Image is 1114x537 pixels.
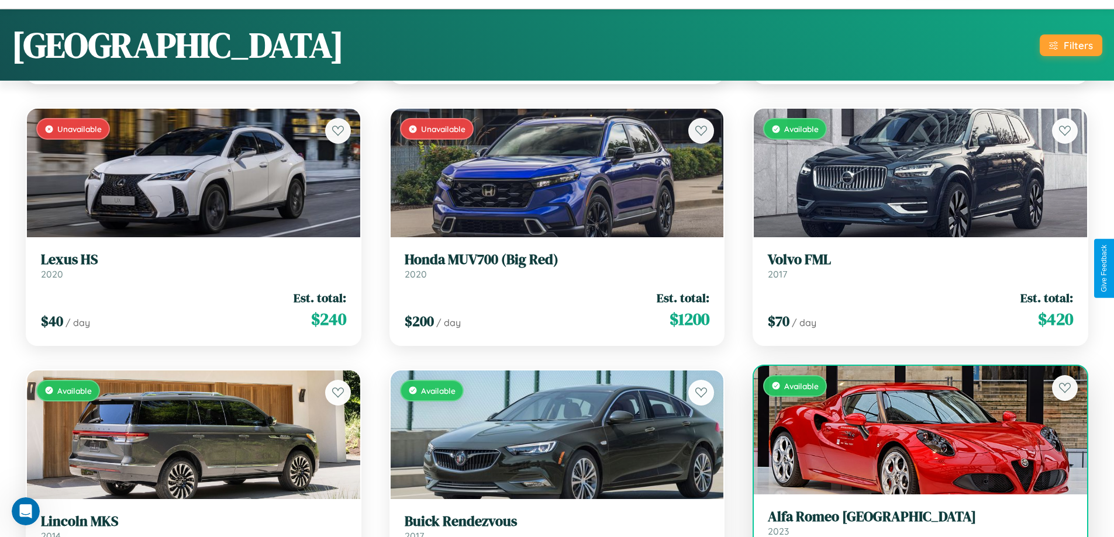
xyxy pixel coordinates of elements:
[784,381,819,391] span: Available
[65,317,90,328] span: / day
[1038,307,1073,331] span: $ 420
[311,307,346,331] span: $ 240
[784,124,819,134] span: Available
[768,508,1073,525] h3: Alfa Romeo [GEOGRAPHIC_DATA]
[670,307,709,331] span: $ 1200
[41,268,63,280] span: 2020
[1064,39,1093,51] div: Filters
[657,289,709,306] span: Est. total:
[768,311,789,331] span: $ 70
[768,508,1073,537] a: Alfa Romeo [GEOGRAPHIC_DATA]2023
[12,497,40,525] iframe: Intercom live chat
[768,268,787,280] span: 2017
[405,311,434,331] span: $ 200
[1100,245,1108,292] div: Give Feedback
[405,251,710,268] h3: Honda MUV700 (Big Red)
[41,513,346,530] h3: Lincoln MKS
[436,317,461,328] span: / day
[1040,34,1102,56] button: Filters
[768,251,1073,268] h3: Volvo FML
[768,525,789,537] span: 2023
[792,317,816,328] span: / day
[405,513,710,530] h3: Buick Rendezvous
[41,251,346,268] h3: Lexus HS
[405,268,427,280] span: 2020
[294,289,346,306] span: Est. total:
[1020,289,1073,306] span: Est. total:
[421,386,456,396] span: Available
[57,386,92,396] span: Available
[57,124,102,134] span: Unavailable
[41,251,346,280] a: Lexus HS2020
[41,311,63,331] span: $ 40
[12,21,344,69] h1: [GEOGRAPHIC_DATA]
[421,124,465,134] span: Unavailable
[768,251,1073,280] a: Volvo FML2017
[405,251,710,280] a: Honda MUV700 (Big Red)2020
